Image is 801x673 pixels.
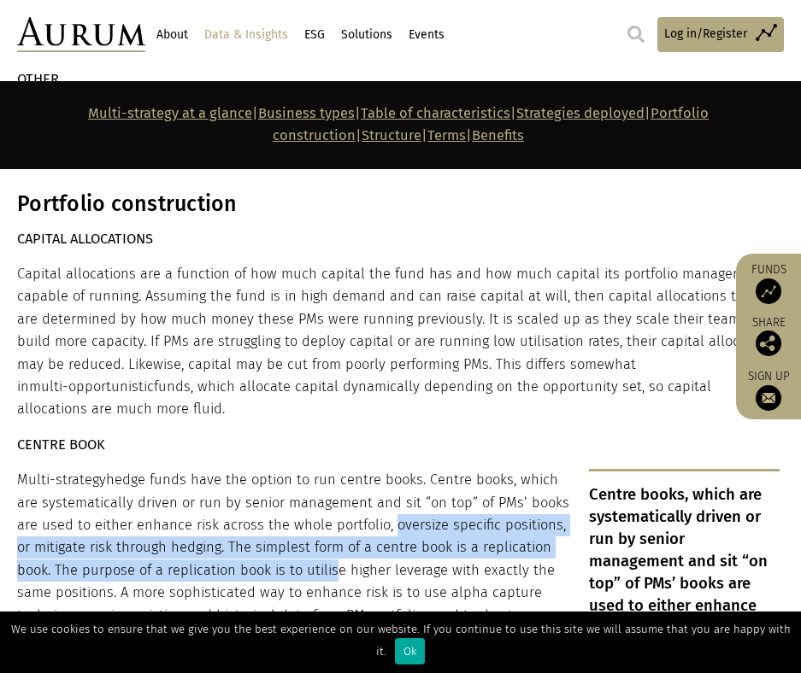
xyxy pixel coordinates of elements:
[88,105,252,121] a: Multi-strategy at a glance
[664,25,747,44] span: Log in/Register
[657,17,784,52] a: Log in/Register
[395,638,425,664] div: Ok
[202,20,290,50] a: Data & Insights
[302,20,327,50] a: ESG
[17,231,153,247] strong: CAPITAL ALLOCATIONS
[756,278,781,304] img: Access Funds
[17,436,105,453] strong: CENTRE BOOK
[88,105,709,143] strong: | | | | | |
[339,20,394,50] a: Solutions
[745,262,792,304] a: Funds
[406,20,446,50] a: Events
[17,191,780,217] h3: Portfolio construction
[361,105,510,121] a: Table of characteristics
[627,26,645,43] img: search.svg
[516,105,645,121] a: Strategies deployed
[29,378,154,395] span: multi-opportunistic
[17,17,145,52] img: Aurum
[756,385,781,411] img: Sign up to our newsletter
[745,369,792,411] a: Sign up
[154,20,190,50] a: About
[17,471,106,488] span: Multi-strategy
[17,71,59,87] strong: OTHER
[258,105,355,121] a: Business types
[745,317,792,356] div: Share
[362,127,421,143] a: Structure
[466,127,472,143] strong: |
[427,127,466,143] a: Terms
[472,127,524,143] a: Benefits
[17,263,780,421] p: Capital allocations are a function of how much capital the fund has and how much capital its port...
[756,331,781,356] img: Share this post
